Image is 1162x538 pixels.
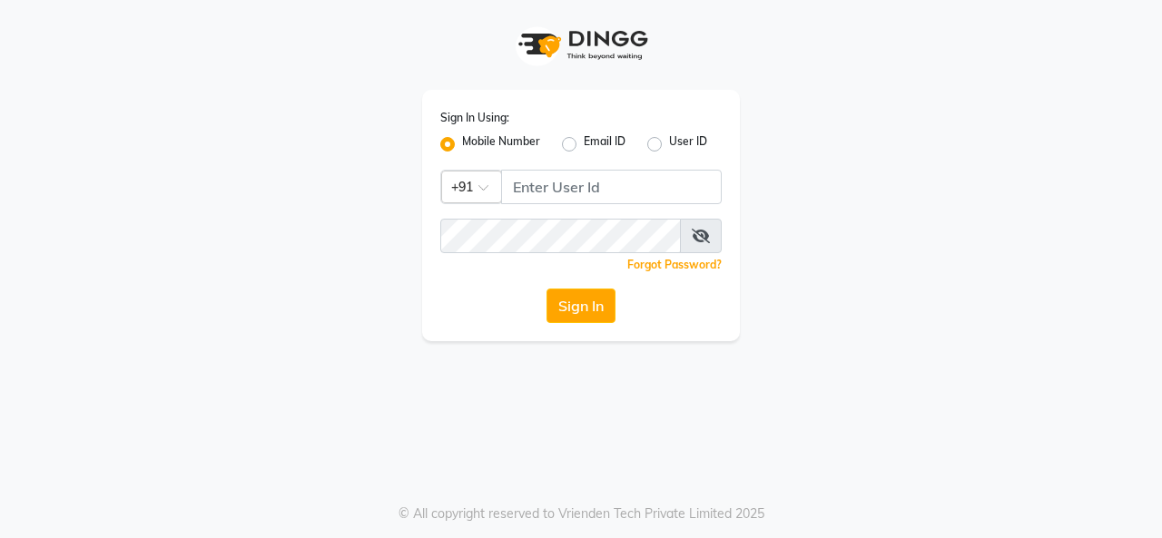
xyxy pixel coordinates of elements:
[440,219,681,253] input: Username
[508,18,654,72] img: logo1.svg
[547,289,615,323] button: Sign In
[584,133,625,155] label: Email ID
[440,110,509,126] label: Sign In Using:
[669,133,707,155] label: User ID
[627,258,722,271] a: Forgot Password?
[501,170,722,204] input: Username
[462,133,540,155] label: Mobile Number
